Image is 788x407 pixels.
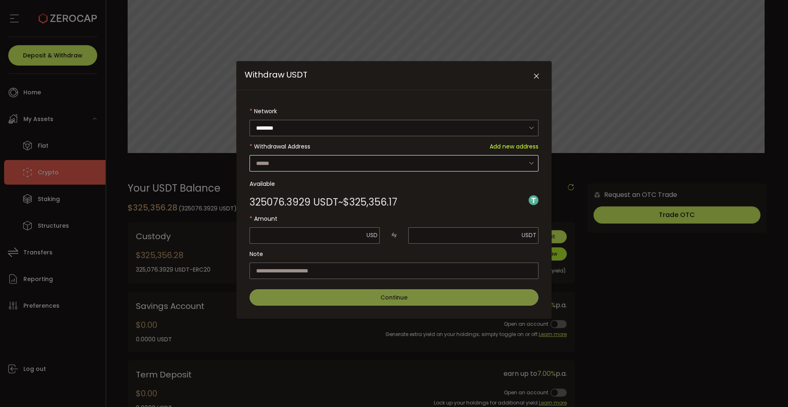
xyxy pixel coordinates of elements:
[522,231,536,239] span: USDT
[250,197,397,207] div: ~
[367,231,378,239] span: USD
[747,368,788,407] iframe: Chat Widget
[250,289,538,306] button: Continue
[250,103,538,119] label: Network
[490,138,538,155] span: Add new address
[250,210,538,227] label: Amount
[250,197,338,207] span: 325076.3929 USDT
[245,69,307,80] span: Withdraw USDT
[254,142,310,151] span: Withdrawal Address
[343,197,397,207] span: $325,356.17
[250,176,538,192] label: Available
[250,246,538,262] label: Note
[380,293,408,302] span: Continue
[529,69,543,84] button: Close
[236,61,552,319] div: Withdraw USDT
